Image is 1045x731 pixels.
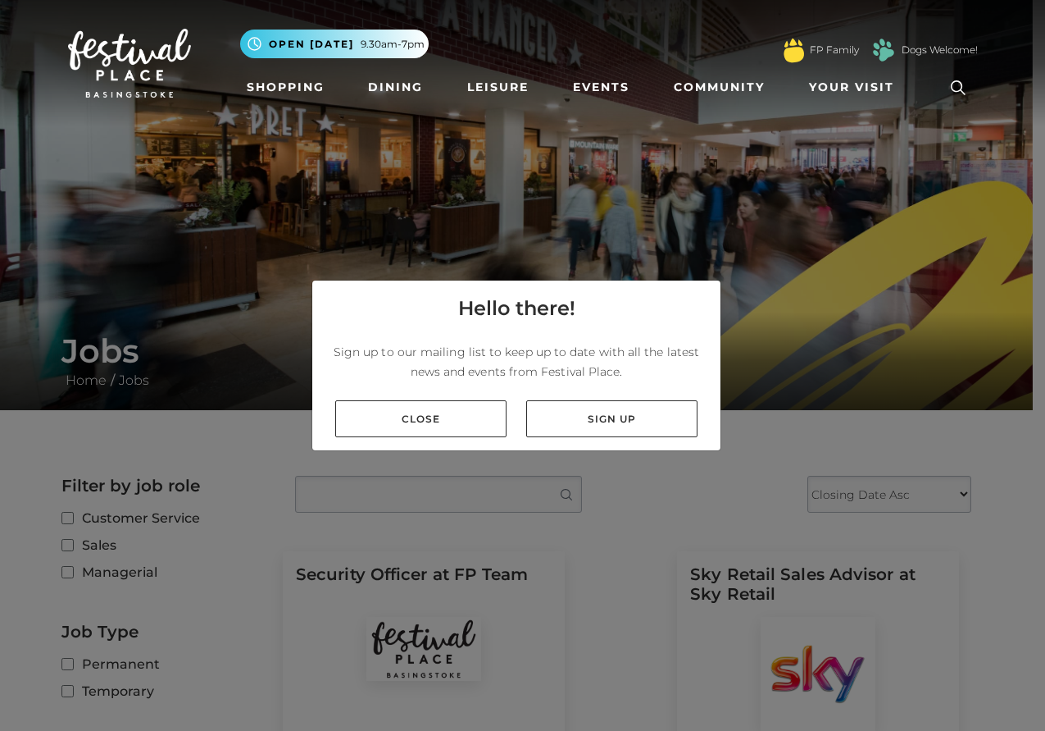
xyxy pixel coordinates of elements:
[566,72,636,103] a: Events
[902,43,978,57] a: Dogs Welcome!
[240,72,331,103] a: Shopping
[68,29,191,98] img: Festival Place Logo
[526,400,697,437] a: Sign up
[458,294,575,323] h4: Hello there!
[361,37,425,52] span: 9.30am-7pm
[802,72,909,103] a: Your Visit
[240,30,429,58] button: Open [DATE] 9.30am-7pm
[325,342,707,381] p: Sign up to our mailing list to keep up to date with all the latest news and events from Festival ...
[461,72,535,103] a: Leisure
[667,72,771,103] a: Community
[810,43,859,57] a: FP Family
[335,400,507,437] a: Close
[361,72,429,103] a: Dining
[809,79,894,96] span: Your Visit
[269,37,354,52] span: Open [DATE]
